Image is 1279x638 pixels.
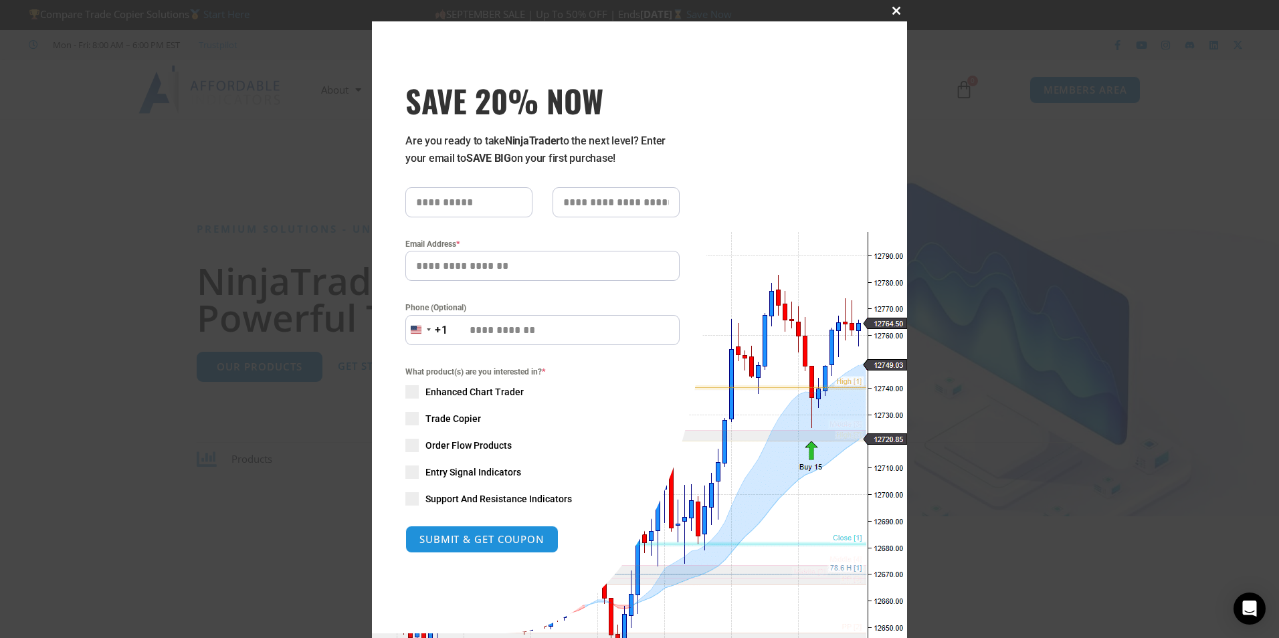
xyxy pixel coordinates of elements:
[466,152,511,165] strong: SAVE BIG
[405,412,680,425] label: Trade Copier
[1234,593,1266,625] div: Open Intercom Messenger
[425,412,481,425] span: Trade Copier
[505,134,560,147] strong: NinjaTrader
[435,322,448,339] div: +1
[405,82,680,119] h3: SAVE 20% NOW
[405,301,680,314] label: Phone (Optional)
[405,132,680,167] p: Are you ready to take to the next level? Enter your email to on your first purchase!
[425,492,572,506] span: Support And Resistance Indicators
[425,439,512,452] span: Order Flow Products
[425,385,524,399] span: Enhanced Chart Trader
[405,385,680,399] label: Enhanced Chart Trader
[425,465,521,479] span: Entry Signal Indicators
[405,465,680,479] label: Entry Signal Indicators
[405,526,559,553] button: SUBMIT & GET COUPON
[405,315,448,345] button: Selected country
[405,439,680,452] label: Order Flow Products
[405,237,680,251] label: Email Address
[405,492,680,506] label: Support And Resistance Indicators
[405,365,680,379] span: What product(s) are you interested in?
